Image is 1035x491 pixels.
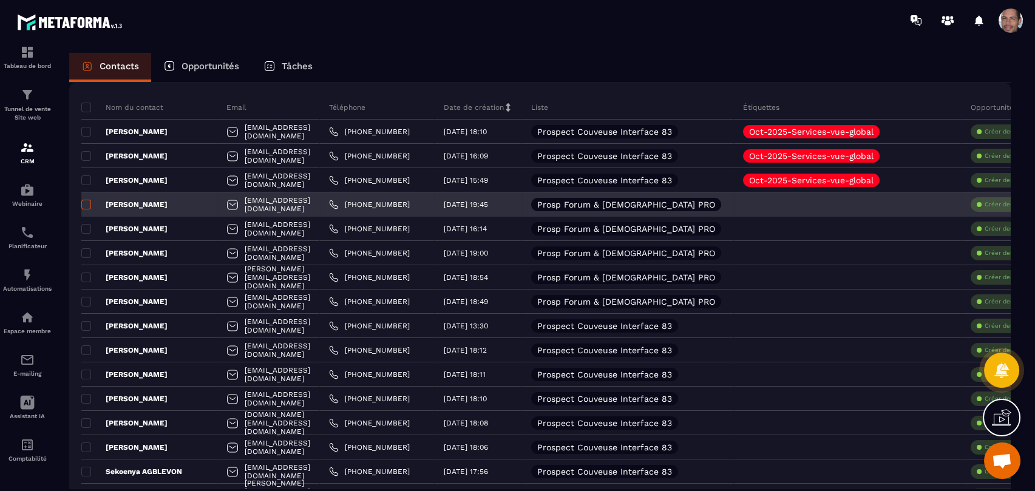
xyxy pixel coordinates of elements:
p: [PERSON_NAME] [81,151,168,161]
p: [PERSON_NAME] [81,273,168,282]
p: [PERSON_NAME] [81,175,168,185]
div: Ouvrir le chat [984,442,1020,479]
a: formationformationTableau de bord [3,36,52,78]
p: Date de création [444,103,504,112]
a: accountantaccountantComptabilité [3,428,52,471]
p: Étiquettes [743,103,779,112]
p: Automatisations [3,285,52,292]
p: [DATE] 18:11 [444,370,486,379]
img: automations [20,183,35,197]
p: [PERSON_NAME] [81,418,168,428]
a: automationsautomationsAutomatisations [3,259,52,301]
a: [PHONE_NUMBER] [329,200,410,209]
a: Tâches [251,53,325,82]
p: [DATE] 18:49 [444,297,488,306]
p: Tunnel de vente Site web [3,105,52,122]
p: [DATE] 16:14 [444,225,487,233]
p: [DATE] 18:10 [444,394,487,403]
a: [PHONE_NUMBER] [329,273,410,282]
p: E-mailing [3,370,52,377]
p: Prospect Couveuse Interface 83 [537,419,672,427]
a: Opportunités [151,53,251,82]
p: Webinaire [3,200,52,207]
p: [DATE] 19:00 [444,249,488,257]
p: [DATE] 18:06 [444,443,488,452]
p: Prospect Couveuse Interface 83 [537,322,672,330]
img: scheduler [20,225,35,240]
p: [PERSON_NAME] [81,394,168,404]
a: [PHONE_NUMBER] [329,321,410,331]
a: formationformationTunnel de vente Site web [3,78,52,131]
p: [PERSON_NAME] [81,127,168,137]
a: [PHONE_NUMBER] [329,127,410,137]
img: accountant [20,438,35,452]
a: [PHONE_NUMBER] [329,297,410,306]
a: automationsautomationsEspace membre [3,301,52,344]
p: Oct-2025-Services-vue-global [749,176,874,185]
p: [PERSON_NAME] [81,345,168,355]
a: [PHONE_NUMBER] [329,151,410,161]
p: Email [226,103,246,112]
a: schedulerschedulerPlanificateur [3,216,52,259]
p: Prospect Couveuse Interface 83 [537,152,672,160]
p: Oct-2025-Services-vue-global [749,127,874,136]
a: [PHONE_NUMBER] [329,467,410,476]
p: Espace membre [3,328,52,334]
p: [DATE] 18:54 [444,273,488,282]
p: Tableau de bord [3,63,52,69]
p: Prospect Couveuse Interface 83 [537,176,672,185]
p: Planificateur [3,243,52,249]
p: CRM [3,158,52,164]
p: Comptabilité [3,455,52,462]
img: automations [20,310,35,325]
a: [PHONE_NUMBER] [329,370,410,379]
p: [DATE] 13:30 [444,322,488,330]
p: Oct-2025-Services-vue-global [749,152,874,160]
p: Opportunités [182,61,239,72]
p: Prosp Forum & [DEMOGRAPHIC_DATA] PRO [537,249,715,257]
p: [DATE] 18:12 [444,346,487,354]
p: [PERSON_NAME] [81,442,168,452]
p: [PERSON_NAME] [81,297,168,306]
p: Nom du contact [81,103,163,112]
p: [DATE] 15:49 [444,176,488,185]
a: automationsautomationsWebinaire [3,174,52,216]
p: Prospect Couveuse Interface 83 [537,467,672,476]
p: Tâches [282,61,313,72]
a: [PHONE_NUMBER] [329,345,410,355]
p: [PERSON_NAME] [81,321,168,331]
a: [PHONE_NUMBER] [329,175,410,185]
p: Prospect Couveuse Interface 83 [537,443,672,452]
p: Prosp Forum & [DEMOGRAPHIC_DATA] PRO [537,273,715,282]
p: Prospect Couveuse Interface 83 [537,394,672,403]
img: logo [17,11,126,33]
a: [PHONE_NUMBER] [329,442,410,452]
p: [PERSON_NAME] [81,370,168,379]
img: formation [20,87,35,102]
p: Sekoenya AGBLEVON [81,467,182,476]
a: [PHONE_NUMBER] [329,224,410,234]
p: Prospect Couveuse Interface 83 [537,370,672,379]
p: [DATE] 19:45 [444,200,488,209]
a: Assistant IA [3,386,52,428]
p: [PERSON_NAME] [81,248,168,258]
a: emailemailE-mailing [3,344,52,386]
p: Prosp Forum & [DEMOGRAPHIC_DATA] PRO [537,200,715,209]
p: Téléphone [329,103,365,112]
p: [DATE] 16:09 [444,152,488,160]
img: formation [20,45,35,59]
p: [PERSON_NAME] [81,200,168,209]
a: [PHONE_NUMBER] [329,418,410,428]
img: automations [20,268,35,282]
a: Contacts [69,53,151,82]
p: [DATE] 17:56 [444,467,488,476]
a: [PHONE_NUMBER] [329,248,410,258]
p: Contacts [100,61,139,72]
a: [PHONE_NUMBER] [329,394,410,404]
p: [DATE] 18:10 [444,127,487,136]
img: email [20,353,35,367]
p: Prospect Couveuse Interface 83 [537,346,672,354]
p: Prospect Couveuse Interface 83 [537,127,672,136]
a: formationformationCRM [3,131,52,174]
p: [DATE] 18:08 [444,419,488,427]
